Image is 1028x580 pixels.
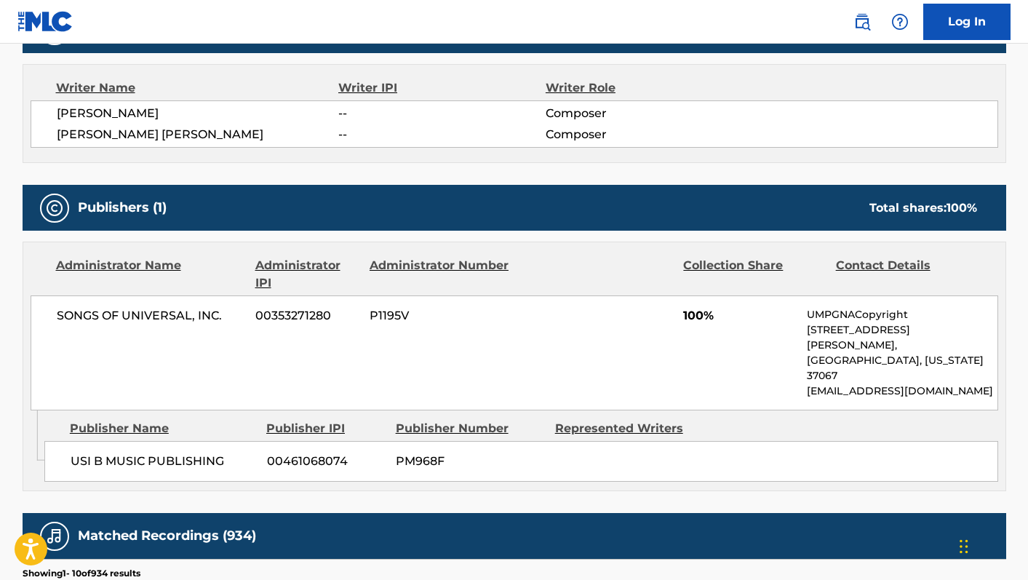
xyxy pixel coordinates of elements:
span: SONGS OF UNIVERSAL, INC. [57,307,245,325]
div: Collection Share [683,257,824,292]
span: [PERSON_NAME] [PERSON_NAME] [57,126,339,143]
span: Composer [546,126,734,143]
span: 00461068074 [267,453,385,470]
span: 00353271280 [255,307,359,325]
iframe: Chat Widget [955,510,1028,580]
p: [GEOGRAPHIC_DATA], [US_STATE] 37067 [807,353,997,384]
span: USI B MUSIC PUBLISHING [71,453,256,470]
span: [PERSON_NAME] [57,105,339,122]
span: PM968F [396,453,544,470]
img: search [853,13,871,31]
div: Publisher IPI [266,420,385,437]
span: 100 % [947,201,977,215]
h5: Matched Recordings (934) [78,528,256,544]
div: Publisher Name [70,420,255,437]
p: [EMAIL_ADDRESS][DOMAIN_NAME] [807,384,997,399]
div: Contact Details [836,257,977,292]
p: [STREET_ADDRESS][PERSON_NAME], [807,322,997,353]
img: Publishers [46,199,63,217]
div: Total shares: [869,199,977,217]
div: Drag [960,525,968,568]
span: -- [338,105,545,122]
span: Composer [546,105,734,122]
p: UMPGNACopyright [807,307,997,322]
div: Publisher Number [396,420,544,437]
div: Writer IPI [338,79,546,97]
img: Matched Recordings [46,528,63,545]
span: P1195V [370,307,511,325]
p: Showing 1 - 10 of 934 results [23,567,140,580]
a: Log In [923,4,1011,40]
a: Public Search [848,7,877,36]
h5: Publishers (1) [78,199,167,216]
div: Administrator Name [56,257,244,292]
img: help [891,13,909,31]
span: -- [338,126,545,143]
span: 100% [683,307,796,325]
div: Administrator Number [370,257,511,292]
div: Help [885,7,915,36]
div: Administrator IPI [255,257,359,292]
div: Writer Name [56,79,339,97]
div: Writer Role [546,79,734,97]
img: MLC Logo [17,11,73,32]
div: Represented Writers [555,420,704,437]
